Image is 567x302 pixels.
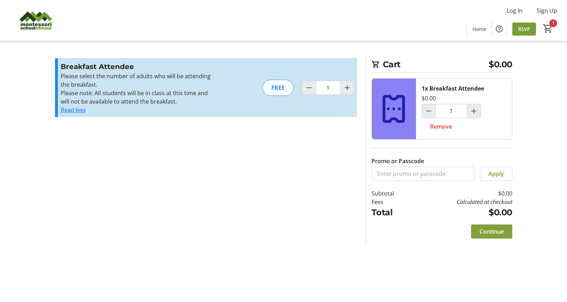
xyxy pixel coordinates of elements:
[4,3,67,38] img: Montessori of Maui Inc.'s Logo
[422,119,460,134] button: Remove
[501,5,528,16] button: Log In
[372,189,412,198] td: Subtotal
[471,224,512,239] button: Continue
[430,122,452,131] span: Remove
[518,25,530,33] span: RSVP
[422,104,435,118] button: Decrement by one
[372,206,412,219] td: Total
[467,104,481,118] button: Increment by one
[61,72,215,89] p: Please select the number of adults who will be attending the breakfast.
[479,227,504,236] span: Continue
[467,23,492,36] a: Home
[489,58,512,71] span: $0.00
[263,80,294,96] div: FREE
[542,22,554,35] button: Cart
[302,81,316,94] button: Decrement by one
[512,23,536,36] a: RSVP
[61,61,215,72] h3: Breakfast Attendee
[507,6,523,15] span: Log In
[492,22,506,36] button: Help
[488,170,504,178] span: Apply
[372,167,474,181] input: Enter promo or passcode
[422,94,436,103] div: $0.00
[61,89,215,106] p: Please note: All students will be in class at this time and will not be available to attend the b...
[531,5,563,16] button: Sign Up
[435,104,467,118] input: Breakfast Attendee Quantity
[412,206,512,219] td: $0.00
[422,84,484,93] div: 1x Breakfast Attendee
[537,6,557,15] span: Sign Up
[480,167,512,181] button: Apply
[412,189,512,198] td: $0.00
[412,198,512,206] td: Calculated at checkout
[372,157,424,165] label: Promo or Passcode
[472,25,486,33] span: Home
[372,198,412,206] td: Fees
[316,81,340,95] input: Breakfast Attendee Quantity
[340,81,354,94] button: Increment by one
[61,106,86,114] button: Read less
[372,58,512,73] h2: Cart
